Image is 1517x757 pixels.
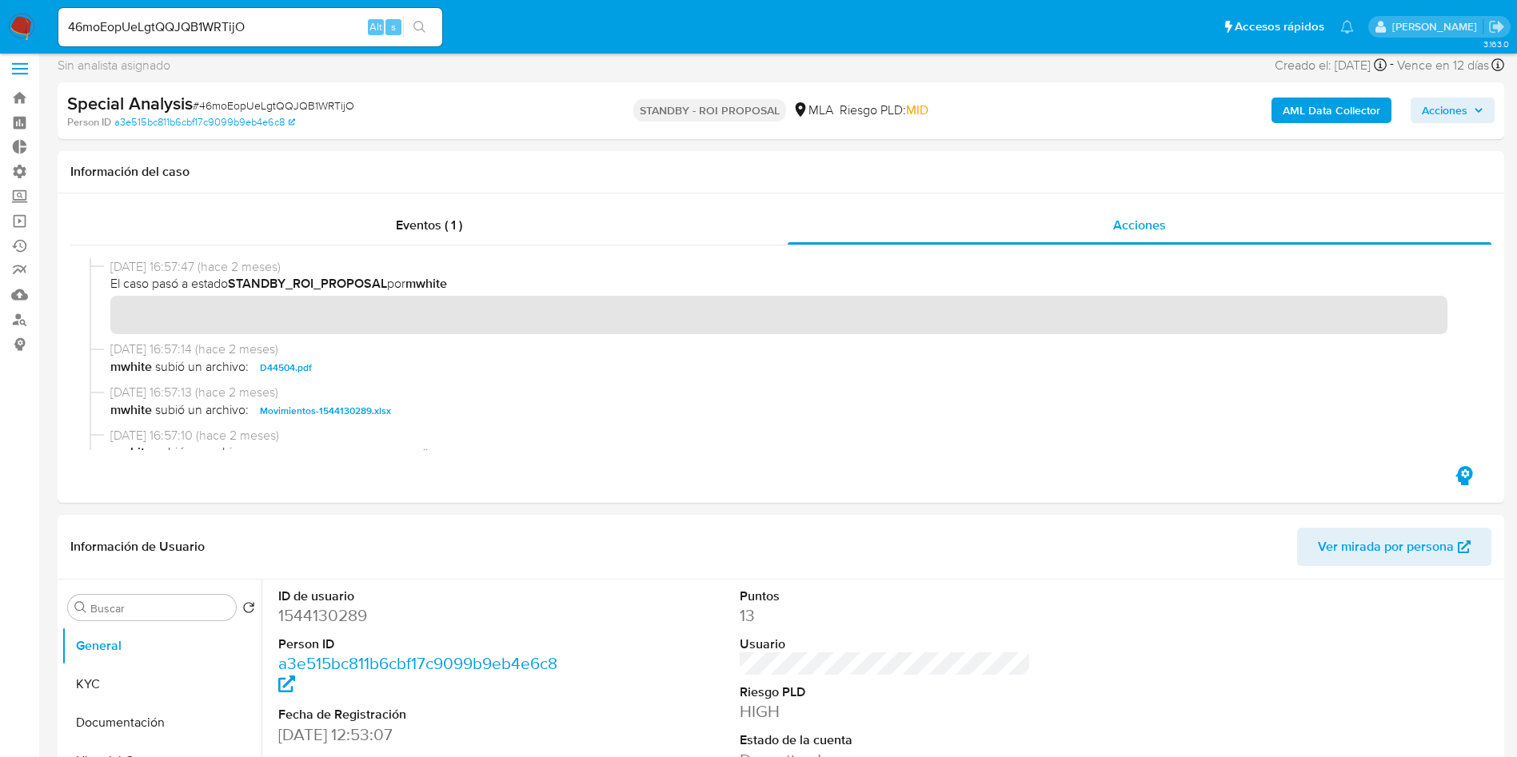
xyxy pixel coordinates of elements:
[403,16,436,38] button: search-icon
[1271,98,1391,123] button: AML Data Collector
[114,115,295,129] a: a3e515bc811b6cbf17c9099b9eb4e6c8
[740,635,1032,653] dt: Usuario
[67,115,111,129] b: Person ID
[740,604,1032,627] dd: 13
[740,588,1032,605] dt: Puntos
[278,635,570,653] dt: Person ID
[740,683,1032,701] dt: Riesgo PLD
[67,90,193,116] b: Special Analysis
[70,539,205,555] h1: Información de Usuario
[193,98,354,114] span: # 46moEopUeLgtQQJQB1WRTijO
[792,102,833,119] div: MLA
[62,703,261,742] button: Documentación
[62,665,261,703] button: KYC
[740,700,1032,723] dd: HIGH
[1283,98,1380,123] b: AML Data Collector
[1275,54,1387,76] div: Creado el: [DATE]
[1488,18,1505,35] a: Salir
[840,102,928,119] span: Riesgo PLD:
[58,17,442,38] input: Buscar usuario o caso...
[1422,98,1467,123] span: Acciones
[278,723,570,746] dd: [DATE] 12:53:07
[242,601,255,619] button: Volver al orden por defecto
[62,627,261,665] button: General
[906,101,928,119] span: MID
[70,164,1491,180] h1: Información del caso
[278,604,570,627] dd: 1544130289
[633,99,786,122] p: STANDBY - ROI PROPOSAL
[90,601,230,616] input: Buscar
[1392,19,1483,34] p: gustavo.deseta@mercadolibre.com
[396,216,462,234] span: Eventos ( 1 )
[740,731,1032,749] dt: Estado de la cuenta
[1411,98,1495,123] button: Acciones
[1235,18,1324,35] span: Accesos rápidos
[391,19,396,34] span: s
[278,588,570,605] dt: ID de usuario
[1397,57,1489,74] span: Vence en 12 días
[1318,528,1454,566] span: Ver mirada por persona
[1297,528,1491,566] button: Ver mirada por persona
[58,57,170,74] span: Sin analista asignado
[74,601,87,614] button: Buscar
[278,651,557,697] a: a3e515bc811b6cbf17c9099b9eb4e6c8
[369,19,382,34] span: Alt
[1390,54,1394,76] span: -
[1113,216,1166,234] span: Acciones
[278,706,570,723] dt: Fecha de Registración
[1340,20,1354,34] a: Notificaciones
